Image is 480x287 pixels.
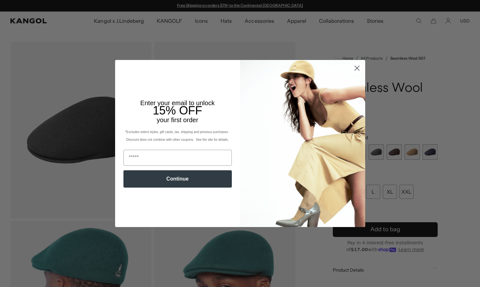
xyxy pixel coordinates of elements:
[125,130,230,141] span: *Excludes select styles, gift cards, tax, shipping and previous purchases. Discount does not comb...
[123,150,232,166] input: Email
[157,116,198,123] span: your first order
[240,60,365,227] img: 93be19ad-e773-4382-80b9-c9d740c9197f.jpeg
[123,170,232,188] button: Continue
[153,104,202,117] span: 15% OFF
[351,63,363,74] button: Close dialog
[140,99,215,106] span: Enter your email to unlock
